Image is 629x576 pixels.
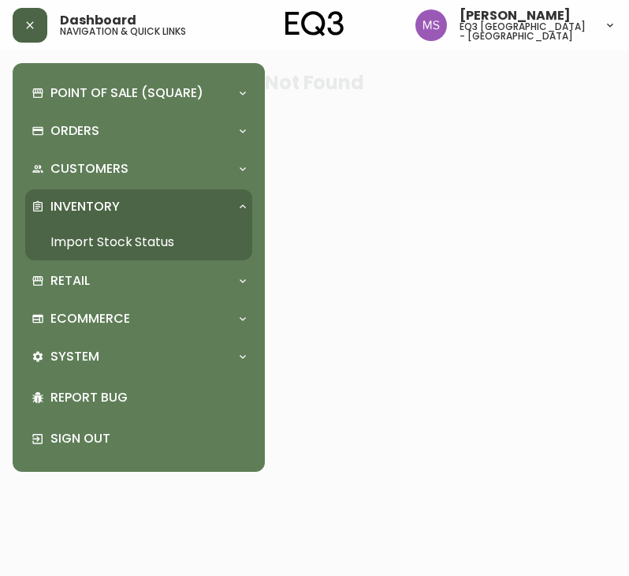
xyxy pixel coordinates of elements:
[25,224,252,260] a: Import Stock Status
[50,348,99,365] p: System
[25,151,252,186] div: Customers
[25,189,252,224] div: Inventory
[50,272,90,290] p: Retail
[285,11,344,36] img: logo
[25,418,252,459] div: Sign Out
[25,114,252,148] div: Orders
[25,264,252,298] div: Retail
[25,76,252,110] div: Point of Sale (Square)
[460,22,591,41] h5: eq3 [GEOGRAPHIC_DATA] - [GEOGRAPHIC_DATA]
[50,160,128,178] p: Customers
[50,430,246,447] p: Sign Out
[50,389,246,406] p: Report Bug
[50,310,130,327] p: Ecommerce
[415,9,447,41] img: 1b6e43211f6f3cc0b0729c9049b8e7af
[50,84,203,102] p: Point of Sale (Square)
[25,339,252,374] div: System
[50,122,99,140] p: Orders
[60,27,186,36] h5: navigation & quick links
[25,377,252,418] div: Report Bug
[60,14,136,27] span: Dashboard
[25,301,252,336] div: Ecommerce
[460,9,571,22] span: [PERSON_NAME]
[50,198,120,215] p: Inventory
